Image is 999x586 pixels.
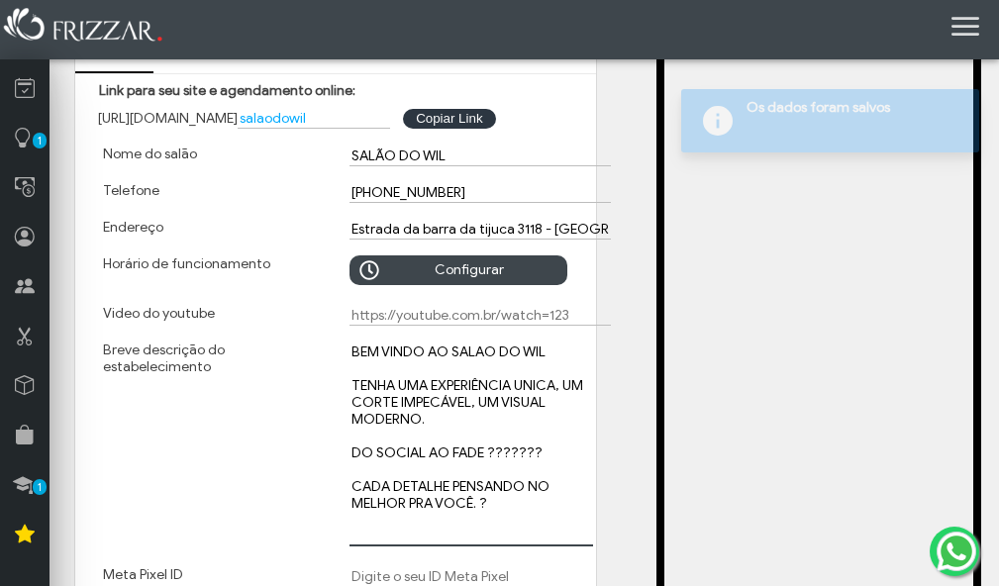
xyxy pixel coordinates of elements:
[99,82,355,99] label: Link para seu site e agendamento online:
[103,146,197,162] label: Nome do salão
[350,342,593,546] textarea: BEM VINDO AO SALAO DO WIL ?? TENHA UMA EXPERIÊNCIA UNICA, UM CORTE IMPECÁVEL, UM VISUAL MODERNO. ...
[33,479,47,495] span: 1
[103,342,225,375] label: Breve descrição do estabelecimento
[98,110,238,127] span: [URL][DOMAIN_NAME]
[103,566,183,583] label: Meta Pixel ID
[403,109,495,129] button: Copiar Link
[933,528,980,575] img: whatsapp.png
[350,146,611,166] input: Digite aqui o nome do salão
[350,255,567,285] button: Configurar [PERSON_NAME]
[350,305,611,326] input: https://youtube.com.br/watch=123
[350,219,611,240] input: EX: Rua afonso pena, 119, curitiba, Paraná
[385,255,553,315] span: Configurar [PERSON_NAME]
[238,108,390,129] input: meusalao
[103,219,163,236] label: Endereço
[103,182,159,199] label: Telefone
[103,305,215,322] label: Video do youtube
[747,99,964,123] span: Os dados foram salvos
[33,133,47,148] span: 1
[350,182,611,203] input: Digite aqui o telefone
[103,255,270,272] label: Horário de funcionamento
